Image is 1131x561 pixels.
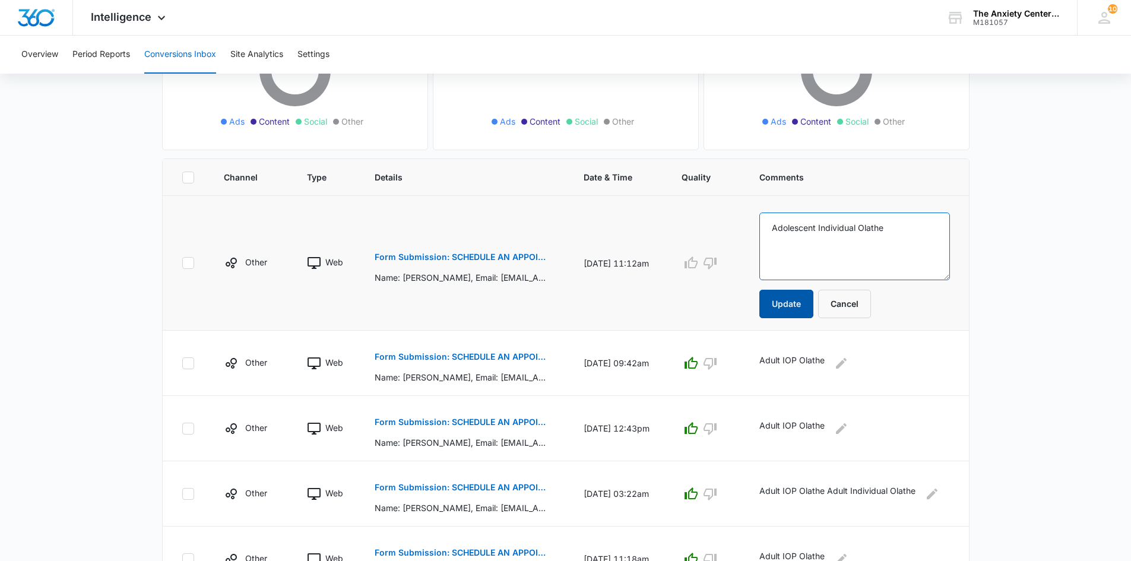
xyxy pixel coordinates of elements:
span: Intelligence [91,11,151,23]
span: Content [259,115,290,128]
span: Social [845,115,869,128]
span: Other [612,115,634,128]
p: Form Submission: SCHEDULE AN APPOINTMENT [375,418,547,426]
button: Cancel [818,290,871,318]
span: Social [304,115,327,128]
span: Date & Time [584,171,636,183]
button: Site Analytics [230,36,283,74]
p: Web [325,421,343,434]
p: Adult IOP Olathe [759,419,825,438]
span: Ads [771,115,786,128]
p: Form Submission: SCHEDULE AN APPOINTMENT [375,483,547,492]
button: Edit Comments [832,354,851,373]
p: Web [325,356,343,369]
button: Form Submission: SCHEDULE AN APPOINTMENT [375,243,547,271]
span: Social [575,115,598,128]
p: Adult IOP Olathe [759,354,825,373]
p: Web [325,256,343,268]
p: Name: [PERSON_NAME], Email: [EMAIL_ADDRESS][DOMAIN_NAME], Phone: [PHONE_NUMBER], Location: [PERSO... [375,271,547,284]
span: Content [530,115,560,128]
span: Other [341,115,363,128]
p: Other [245,421,267,434]
p: Name: [PERSON_NAME], Email: [EMAIL_ADDRESS][DOMAIN_NAME], Phone: [PHONE_NUMBER], Location: [GEOGR... [375,436,547,449]
button: Conversions Inbox [144,36,216,74]
span: 10 [1108,4,1117,14]
p: Form Submission: SCHEDULE AN APPOINTMENT [375,353,547,361]
button: Form Submission: SCHEDULE AN APPOINTMENT [375,408,547,436]
td: [DATE] 09:42am [569,331,667,396]
span: Quality [682,171,714,183]
p: Name: [PERSON_NAME], Email: [EMAIL_ADDRESS][DOMAIN_NAME], Location: [GEOGRAPHIC_DATA], Which serv... [375,502,547,514]
button: Overview [21,36,58,74]
textarea: Adolescent Individual Olathe [759,213,950,280]
button: Form Submission: SCHEDULE AN APPOINTMENT [375,343,547,371]
span: Type [307,171,329,183]
p: Other [245,256,267,268]
div: account name [973,9,1060,18]
button: Form Submission: SCHEDULE AN APPOINTMENT [375,473,547,502]
p: Web [325,487,343,499]
p: Other [245,356,267,369]
p: Name: [PERSON_NAME], Email: [EMAIL_ADDRESS][DOMAIN_NAME], Phone: [PHONE_NUMBER], Location: [GEOGR... [375,371,547,383]
div: notifications count [1108,4,1117,14]
button: Period Reports [72,36,130,74]
button: Settings [297,36,330,74]
button: Edit Comments [832,419,851,438]
span: Ads [229,115,245,128]
span: Channel [224,171,261,183]
span: Ads [500,115,515,128]
p: Adult IOP Olathe Adult Individual Olathe [759,484,915,503]
p: Form Submission: SCHEDULE AN APPOINTMENT [375,549,547,557]
td: [DATE] 11:12am [569,196,667,331]
p: Other [245,487,267,499]
span: Content [800,115,831,128]
td: [DATE] 12:43pm [569,396,667,461]
span: Comments [759,171,933,183]
button: Update [759,290,813,318]
span: Other [883,115,905,128]
span: Details [375,171,538,183]
div: account id [973,18,1060,27]
button: Edit Comments [923,484,942,503]
p: Form Submission: SCHEDULE AN APPOINTMENT [375,253,547,261]
td: [DATE] 03:22am [569,461,667,527]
